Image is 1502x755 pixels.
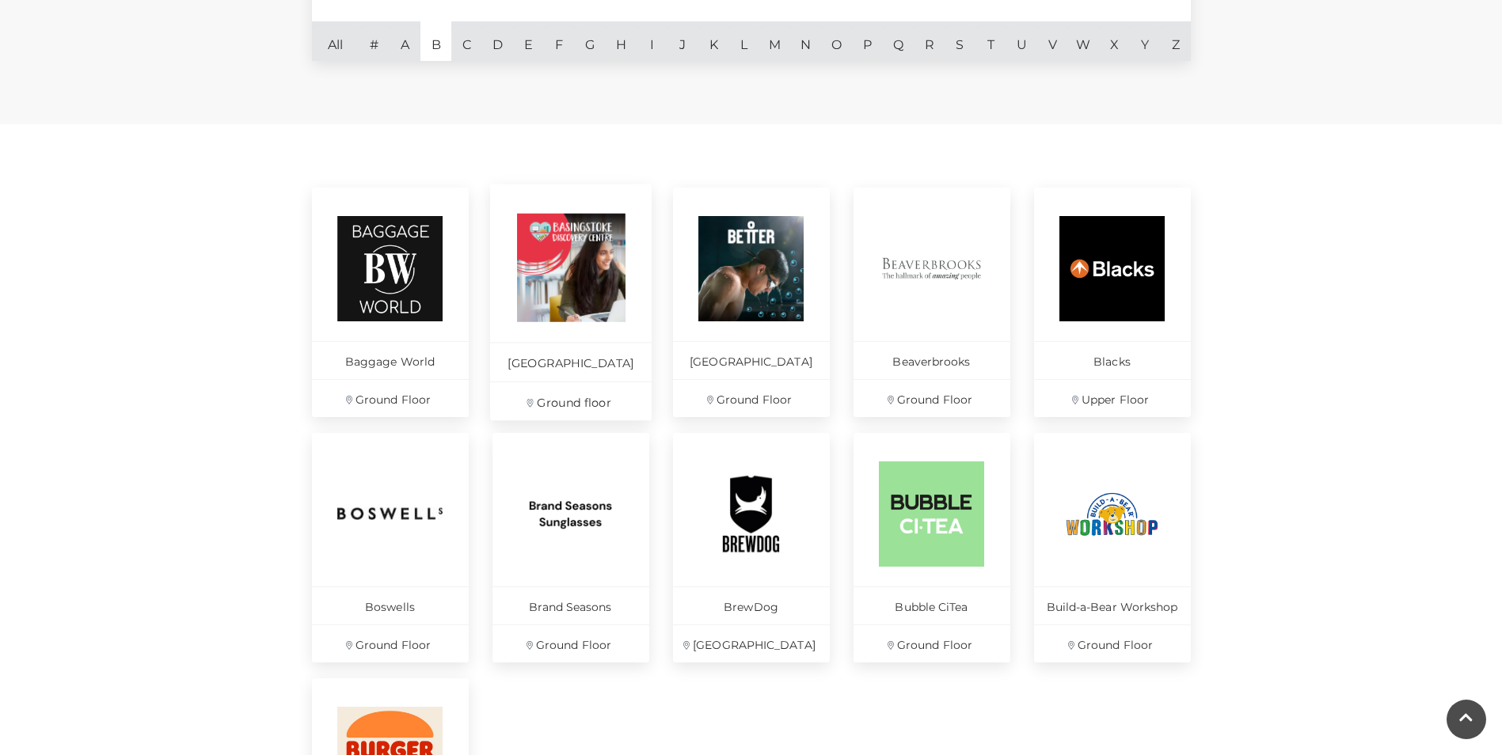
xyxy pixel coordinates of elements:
[854,433,1010,662] a: Bubble CiTea Ground Floor
[673,624,830,662] p: [GEOGRAPHIC_DATA]
[606,21,637,61] a: H
[673,188,830,417] a: [GEOGRAPHIC_DATA] Ground Floor
[575,21,606,61] a: G
[1034,188,1191,417] a: Blacks Upper Floor
[854,379,1010,417] p: Ground Floor
[1160,21,1191,61] a: Z
[1034,379,1191,417] p: Upper Floor
[673,379,830,417] p: Ground Floor
[1099,21,1130,61] a: X
[914,21,945,61] a: R
[312,188,469,417] a: Baggage World Ground Floor
[790,21,821,61] a: N
[673,433,830,662] a: BrewDog [GEOGRAPHIC_DATA]
[420,21,451,61] a: B
[390,21,420,61] a: A
[482,21,513,61] a: D
[1034,433,1191,662] a: Build-a-Bear Workshop Ground Floor
[359,21,390,61] a: #
[312,624,469,662] p: Ground Floor
[637,21,667,61] a: I
[1068,21,1099,61] a: W
[312,341,469,379] p: Baggage World
[852,21,883,61] a: P
[312,379,469,417] p: Ground Floor
[673,341,830,379] p: [GEOGRAPHIC_DATA]
[945,21,975,61] a: S
[854,341,1010,379] p: Beaverbrooks
[1034,624,1191,662] p: Ground Floor
[312,586,469,624] p: Boswells
[854,188,1010,417] a: Beaverbrooks Ground Floor
[975,21,1006,61] a: T
[854,586,1010,624] p: Bubble CiTea
[673,586,830,624] p: BrewDog
[821,21,852,61] a: O
[1130,21,1161,61] a: Y
[490,184,652,420] a: [GEOGRAPHIC_DATA] Ground floor
[490,381,652,420] p: Ground floor
[1037,21,1068,61] a: V
[312,21,359,61] a: All
[544,21,575,61] a: F
[1034,341,1191,379] p: Blacks
[513,21,544,61] a: E
[492,586,649,624] p: Brand Seasons
[492,433,649,662] a: Brand Seasons Ground Floor
[312,433,469,662] a: Boswells Ground Floor
[883,21,914,61] a: Q
[759,21,790,61] a: M
[1034,586,1191,624] p: Build-a-Bear Workshop
[1006,21,1037,61] a: U
[698,21,729,61] a: K
[854,624,1010,662] p: Ground Floor
[492,624,649,662] p: Ground Floor
[729,21,760,61] a: L
[451,21,482,61] a: C
[490,342,652,381] p: [GEOGRAPHIC_DATA]
[667,21,698,61] a: J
